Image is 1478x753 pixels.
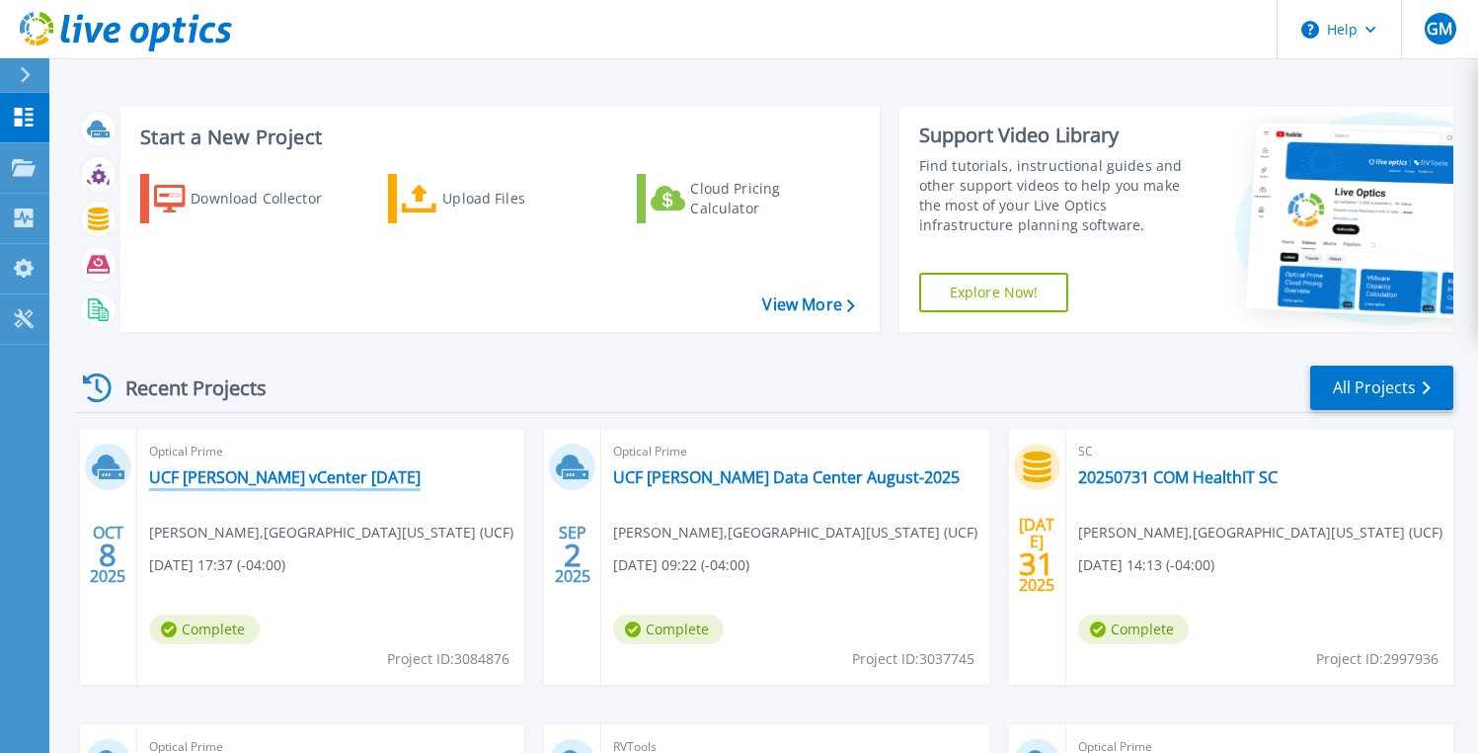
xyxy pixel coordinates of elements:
[1078,467,1278,487] a: 20250731 COM HealthIT SC
[149,522,513,544] span: [PERSON_NAME] , [GEOGRAPHIC_DATA][US_STATE] (UCF)
[89,519,126,591] div: OCT 2025
[140,126,854,148] h3: Start a New Project
[149,554,285,576] span: [DATE] 17:37 (-04:00)
[149,467,421,487] a: UCF [PERSON_NAME] vCenter [DATE]
[388,174,608,223] a: Upload Files
[919,273,1069,312] a: Explore Now!
[387,648,509,670] span: Project ID: 3084876
[852,648,974,670] span: Project ID: 3037745
[149,441,512,462] span: Optical Prime
[1019,555,1054,572] span: 31
[762,295,854,314] a: View More
[76,364,293,412] div: Recent Projects
[919,156,1197,235] div: Find tutorials, instructional guides and other support videos to help you make the most of your L...
[1078,441,1441,462] span: SC
[613,522,977,544] span: [PERSON_NAME] , [GEOGRAPHIC_DATA][US_STATE] (UCF)
[1078,554,1214,576] span: [DATE] 14:13 (-04:00)
[1078,615,1189,644] span: Complete
[1427,21,1452,37] span: GM
[919,123,1197,148] div: Support Video Library
[613,554,749,576] span: [DATE] 09:22 (-04:00)
[613,615,724,644] span: Complete
[1018,519,1055,591] div: [DATE] 2025
[191,179,349,218] div: Download Collector
[690,179,848,218] div: Cloud Pricing Calculator
[1310,366,1453,410] a: All Projects
[1078,522,1442,544] span: [PERSON_NAME] , [GEOGRAPHIC_DATA][US_STATE] (UCF)
[442,179,600,218] div: Upload Files
[554,519,591,591] div: SEP 2025
[613,441,976,462] span: Optical Prime
[149,615,260,644] span: Complete
[637,174,857,223] a: Cloud Pricing Calculator
[1316,648,1439,670] span: Project ID: 2997936
[564,546,582,563] span: 2
[613,467,960,487] a: UCF [PERSON_NAME] Data Center August-2025
[99,546,117,563] span: 8
[140,174,360,223] a: Download Collector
